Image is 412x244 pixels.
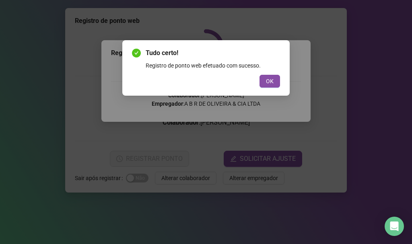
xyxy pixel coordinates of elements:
div: Open Intercom Messenger [385,217,404,236]
button: OK [260,75,280,88]
span: check-circle [132,49,141,57]
span: OK [266,77,274,86]
span: Tudo certo! [146,48,280,58]
div: Registro de ponto web efetuado com sucesso. [146,61,280,70]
